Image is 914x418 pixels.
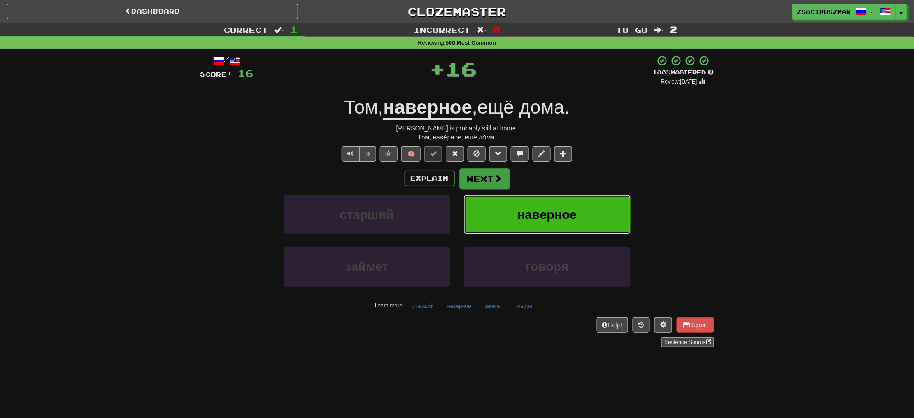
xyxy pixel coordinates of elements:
button: Ignore sentence (alt+i) [468,146,486,162]
strong: 500 Most Common [446,40,496,46]
button: говоря [511,299,537,313]
span: Том [344,97,378,118]
span: Incorrect [413,25,470,34]
button: Favorite sentence (alt+f) [380,146,398,162]
span: Correct [224,25,268,34]
span: / [871,7,876,14]
small: Review: [DATE] [661,79,697,85]
span: Score: [200,70,233,78]
span: 16 [445,57,477,80]
a: Clozemaster [312,4,603,19]
span: старший [340,208,394,222]
button: Report [677,317,714,333]
span: : [654,26,664,34]
button: старший [407,299,439,313]
span: : [274,26,284,34]
button: 🧠 [401,146,421,162]
div: Text-to-speech controls [340,146,377,162]
span: To go [616,25,648,34]
small: Learn more: [375,302,404,309]
span: займет [345,260,389,274]
span: 100 % [653,69,671,76]
a: zsocipuszmak / [792,4,896,20]
span: , [344,97,383,118]
div: Mastered [653,69,714,77]
button: говоря [464,247,631,286]
span: , . [472,97,570,118]
span: ещё [478,97,514,118]
button: Edit sentence (alt+d) [533,146,551,162]
a: Sentence Source [661,337,714,347]
button: Discuss sentence (alt+u) [511,146,529,162]
u: наверное [383,97,472,120]
span: 0 [493,24,501,35]
button: ½ [359,146,377,162]
button: Round history (alt+y) [633,317,650,333]
button: наверное [464,195,631,234]
button: займет [480,299,507,313]
button: Add to collection (alt+a) [554,146,572,162]
span: говоря [526,260,569,274]
span: дома [519,97,565,118]
span: 1 [290,24,298,35]
button: Set this sentence to 100% Mastered (alt+m) [424,146,442,162]
button: Next [459,168,510,189]
span: 2 [670,24,678,35]
button: Reset to 0% Mastered (alt+r) [446,146,464,162]
span: 16 [238,67,253,79]
div: [PERSON_NAME] is probably still at home. [200,124,714,133]
div: То́м, наве́рное, ещё до́ма. [200,133,714,142]
span: : [477,26,487,34]
button: Grammar (alt+g) [489,146,507,162]
a: Dashboard [7,4,298,19]
span: наверное [518,208,577,222]
button: Help! [597,317,629,333]
button: наверное [442,299,476,313]
span: zsocipuszmak [797,8,851,16]
div: / [200,55,253,66]
button: старший [284,195,450,234]
button: Explain [405,171,455,186]
button: Play sentence audio (ctl+space) [342,146,360,162]
button: займет [284,247,450,286]
span: + [429,55,445,82]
